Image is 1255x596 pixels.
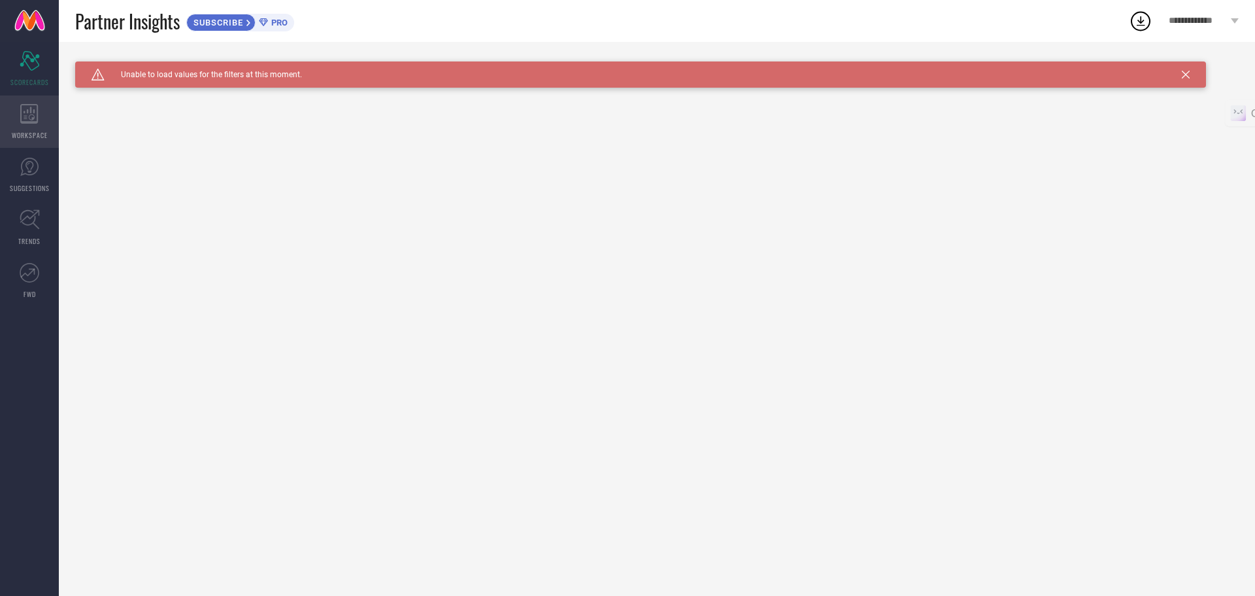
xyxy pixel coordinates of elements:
span: SUBSCRIBE [187,18,246,27]
span: Partner Insights [75,8,180,35]
span: PRO [268,18,288,27]
div: Open download list [1129,9,1152,33]
span: TRENDS [18,236,41,246]
span: SCORECARDS [10,77,49,87]
div: Unable to load filters at this moment. Please try later. [75,61,1239,72]
span: FWD [24,289,36,299]
span: WORKSPACE [12,130,48,140]
span: SUGGESTIONS [10,183,50,193]
span: Unable to load values for the filters at this moment. [105,70,302,79]
a: SUBSCRIBEPRO [186,10,294,31]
